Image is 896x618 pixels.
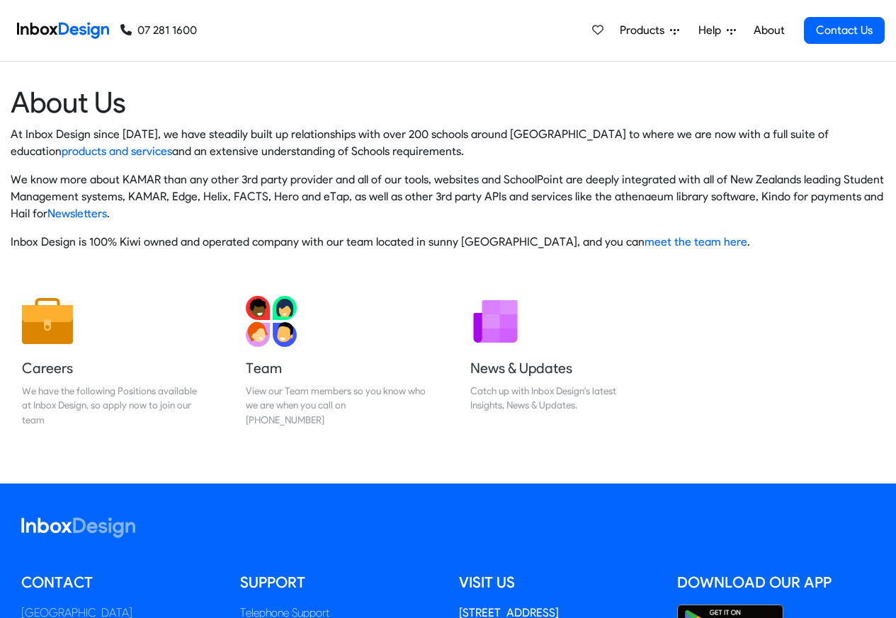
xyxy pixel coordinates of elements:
a: products and services [62,144,172,158]
heading: About Us [11,84,885,120]
a: Careers We have the following Positions available at Inbox Design, so apply now to join our team [11,285,213,438]
img: 2022_01_13_icon_team.svg [246,296,297,347]
div: View our Team members so you know who we are when you call on [PHONE_NUMBER] [246,384,426,427]
div: Catch up with Inbox Design's latest Insights, News & Updates. [470,384,650,413]
a: Newsletters [47,207,107,220]
img: logo_inboxdesign_white.svg [21,517,135,538]
a: Help [693,16,742,45]
span: Help [698,22,727,39]
a: meet the team here [645,235,747,248]
img: 2022_01_13_icon_job.svg [22,296,73,347]
h5: Careers [22,358,202,378]
a: About [749,16,788,45]
a: Contact Us [804,17,885,44]
h5: News & Updates [470,358,650,378]
p: At Inbox Design since [DATE], we have steadily built up relationships with over 200 schools aroun... [11,126,885,160]
img: 2022_01_12_icon_newsletter.svg [470,296,521,347]
p: We know more about KAMAR than any other 3rd party provider and all of our tools, websites and Sch... [11,171,885,222]
h5: Support [240,572,438,593]
h5: Download our App [677,572,875,593]
h5: Team [246,358,426,378]
a: Products [614,16,685,45]
p: Inbox Design is 100% Kiwi owned and operated company with our team located in sunny [GEOGRAPHIC_D... [11,234,885,251]
a: News & Updates Catch up with Inbox Design's latest Insights, News & Updates. [459,285,662,438]
h5: Contact [21,572,219,593]
a: Team View our Team members so you know who we are when you call on [PHONE_NUMBER] [234,285,437,438]
h5: Visit us [459,572,657,593]
div: We have the following Positions available at Inbox Design, so apply now to join our team [22,384,202,427]
a: 07 281 1600 [120,22,197,39]
span: Products [620,22,670,39]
